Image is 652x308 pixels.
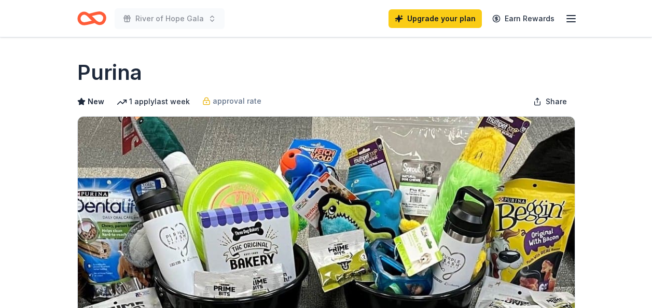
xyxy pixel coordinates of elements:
[546,95,567,108] span: Share
[389,9,482,28] a: Upgrade your plan
[202,95,261,107] a: approval rate
[213,95,261,107] span: approval rate
[525,91,575,112] button: Share
[115,8,225,29] button: River of Hope Gala
[77,6,106,31] a: Home
[88,95,104,108] span: New
[135,12,204,25] span: River of Hope Gala
[486,9,561,28] a: Earn Rewards
[117,95,190,108] div: 1 apply last week
[77,58,142,87] h1: Purina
